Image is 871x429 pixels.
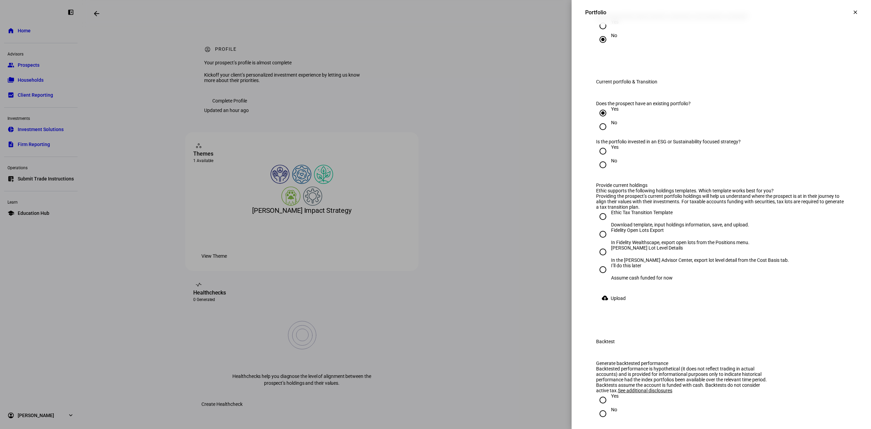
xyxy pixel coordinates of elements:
div: Ethic supports the following holdings templates. Which template works best for you? [596,188,847,193]
div: Provide current holdings [596,182,771,188]
div: No [611,158,617,163]
div: Yes [611,144,619,150]
div: Is the portfolio invested in an ESG or Sustainability focused strategy? [596,139,771,144]
div: No [611,407,617,412]
div: Current portfolio & Transition [596,79,657,84]
div: Assume cash funded for now [611,275,673,281]
div: [PERSON_NAME] Lot Level Details [611,245,789,251]
div: In Fidelity Wealthscape, export open lots from the Positions menu. [611,240,750,245]
div: No [611,33,617,38]
div: Yes [611,393,619,399]
div: In the [PERSON_NAME] Advisor Center, export lot level detail from the Cost Basis tab. [611,257,789,263]
div: Backtest [596,339,615,344]
div: Backtested performance is hypothetical (it does not reflect trading in actual accounts) and is pr... [596,366,771,393]
div: No [611,120,617,125]
div: Yes [611,106,619,112]
mat-icon: clear [852,9,858,15]
div: Generate backtested performance [596,361,771,366]
div: Ethic Tax Transition Template [611,210,749,215]
div: I’ll do this later [611,263,673,268]
div: Fidelity Open Lots Export [611,227,750,233]
div: Providing the prospect’s current portfolio holdings will help us understand where the prospect is... [596,193,847,210]
div: Portfolio [585,9,606,16]
span: See additional disclosures [618,388,672,393]
div: Does the prospect have an existing portfolio? [596,101,771,106]
div: Download template, input holdings information, save, and upload. [611,222,749,227]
